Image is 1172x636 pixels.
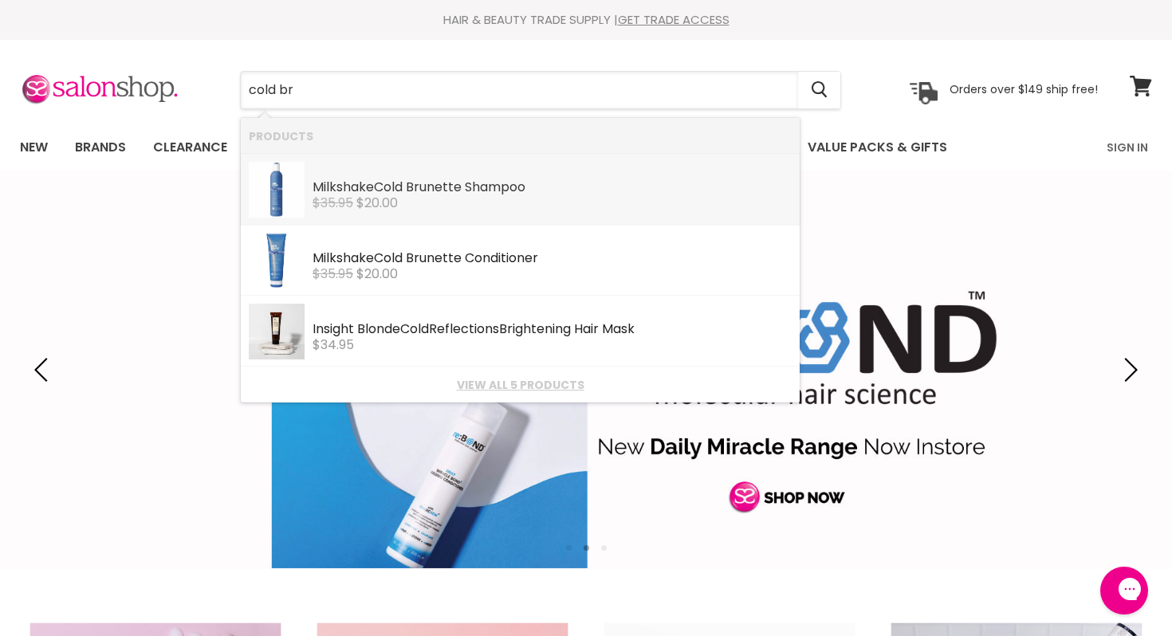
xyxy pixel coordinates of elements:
[499,320,513,338] b: Br
[28,354,60,386] button: Previous
[249,233,305,289] img: milk-shake-cold-brunette-conditioner-250ml-1080x.webp
[566,545,572,551] li: Page dot 1
[249,304,305,359] img: ATSNovember-243.webp
[406,249,419,267] b: Br
[618,11,730,28] a: GET TRADE ACCESS
[798,72,840,108] button: Search
[356,265,398,283] span: $20.00
[313,265,353,283] s: $35.95
[241,72,798,108] input: Search
[313,194,353,212] s: $35.95
[249,162,305,218] img: milk-shake-cold-brunette-shampoo-300ml-1080x.webp
[313,322,792,339] div: Insight Blonde Reflections ightening Hair Mask
[356,194,398,212] span: $20.00
[241,118,800,154] li: Products
[950,82,1098,96] p: Orders over $149 ship free!
[400,320,429,338] b: Cold
[1112,354,1144,386] button: Next
[141,131,239,164] a: Clearance
[374,178,403,196] b: Cold
[240,71,841,109] form: Product
[8,131,60,164] a: New
[584,545,589,551] li: Page dot 2
[1092,561,1156,620] iframe: Gorgias live chat messenger
[241,296,800,367] li: Products: Insight Blonde Cold Reflections Brightening Hair Mask
[374,249,403,267] b: Cold
[63,131,138,164] a: Brands
[8,124,1028,171] ul: Main menu
[313,336,354,354] span: $34.95
[249,379,792,391] a: View all 5 products
[241,154,800,225] li: Products: Milkshake Cold Brunette Shampoo
[796,131,959,164] a: Value Packs & Gifts
[241,367,800,402] li: View All
[241,225,800,296] li: Products: Milkshake Cold Brunette Conditioner
[601,545,607,551] li: Page dot 3
[313,180,792,197] div: Milkshake unette Shampoo
[406,178,419,196] b: Br
[313,251,792,268] div: Milkshake unette Conditioner
[1097,131,1158,164] a: Sign In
